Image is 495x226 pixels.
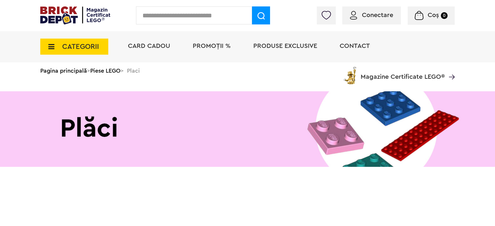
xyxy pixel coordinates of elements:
[362,12,393,18] span: Conectare
[445,65,455,72] a: Magazine Certificate LEGO®
[350,12,393,18] a: Conectare
[428,12,439,18] span: Coș
[128,43,170,49] a: Card Cadou
[340,43,370,49] a: Contact
[193,43,231,49] a: PROMOȚII %
[62,43,99,50] span: CATEGORII
[253,43,317,49] a: Produse exclusive
[361,65,445,80] span: Magazine Certificate LEGO®
[441,12,448,19] small: 0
